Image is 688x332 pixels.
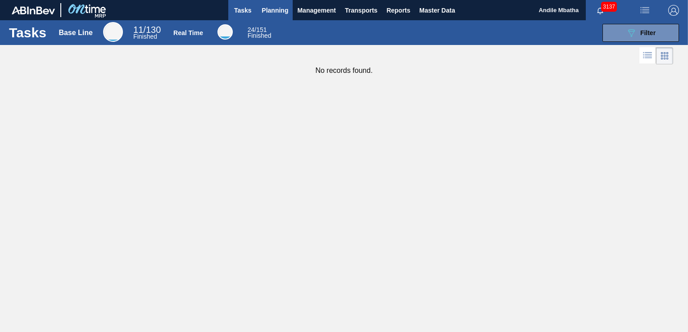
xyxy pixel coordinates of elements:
[639,47,656,64] div: List Vision
[248,26,267,33] span: / 151
[9,27,46,38] h1: Tasks
[133,25,161,35] span: / 130
[248,32,272,39] span: Finished
[345,5,377,16] span: Transports
[668,5,679,16] img: Logout
[601,2,617,12] span: 3137
[248,26,255,33] span: 24
[59,29,93,37] div: Base Line
[133,33,157,40] span: Finished
[12,6,55,14] img: TNhmsLtSVTkK8tSr43FrP2fwEKptu5GPRR3wAAAABJRU5ErkJggg==
[248,27,272,39] div: Real Time
[233,5,253,16] span: Tasks
[103,22,123,42] div: Base Line
[133,26,161,40] div: Base Line
[419,5,455,16] span: Master Data
[640,29,656,36] span: Filter
[386,5,410,16] span: Reports
[133,25,143,35] span: 11
[297,5,336,16] span: Management
[602,24,679,42] button: Filter
[639,5,650,16] img: userActions
[217,24,233,40] div: Real Time
[656,47,673,64] div: Card Vision
[173,29,203,36] div: Real Time
[586,4,615,17] button: Notifications
[262,5,288,16] span: Planning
